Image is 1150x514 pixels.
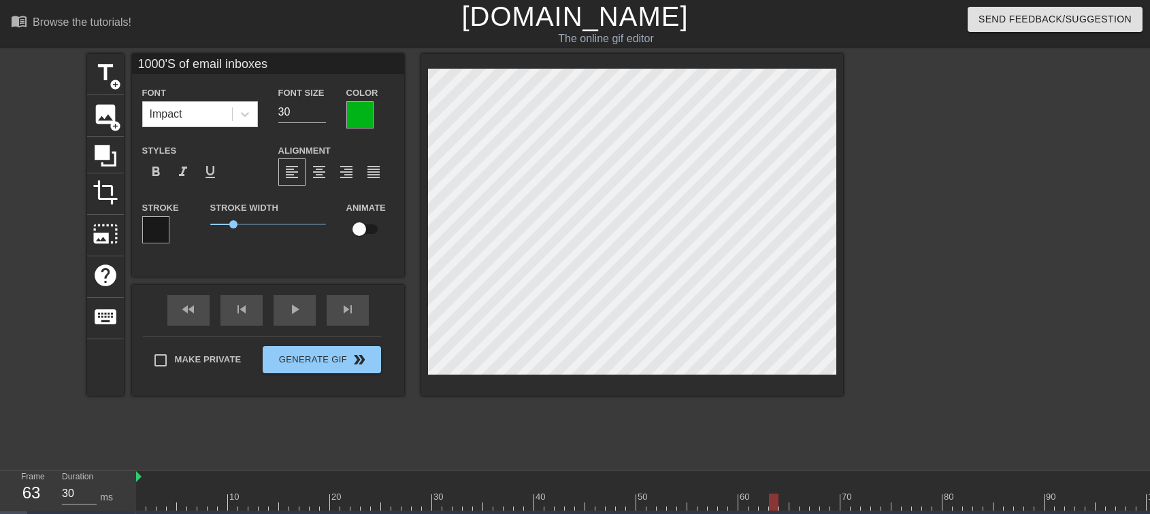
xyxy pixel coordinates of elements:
[202,164,218,180] span: format_underline
[390,31,821,47] div: The online gif editor
[233,301,250,318] span: skip_previous
[150,106,182,122] div: Impact
[175,353,242,366] span: Make Private
[229,490,242,504] div: 10
[979,11,1132,28] span: Send Feedback/Suggestion
[11,13,27,29] span: menu_book
[346,86,378,100] label: Color
[968,7,1143,32] button: Send Feedback/Suggestion
[278,144,331,158] label: Alignment
[175,164,191,180] span: format_italic
[842,490,854,504] div: 70
[110,79,121,90] span: add_circle
[944,490,956,504] div: 80
[433,490,446,504] div: 30
[100,490,113,504] div: ms
[286,301,303,318] span: play_arrow
[1046,490,1058,504] div: 90
[331,490,344,504] div: 20
[93,304,118,330] span: keyboard
[740,490,752,504] div: 60
[268,352,375,368] span: Generate Gif
[93,101,118,127] span: image
[142,144,177,158] label: Styles
[93,262,118,288] span: help
[110,120,121,132] span: add_circle
[461,1,688,31] a: [DOMAIN_NAME]
[340,301,356,318] span: skip_next
[93,60,118,86] span: title
[11,470,52,510] div: Frame
[142,86,166,100] label: Font
[338,164,355,180] span: format_align_right
[210,201,278,215] label: Stroke Width
[284,164,300,180] span: format_align_left
[148,164,164,180] span: format_bold
[365,164,382,180] span: format_align_justify
[351,352,367,368] span: double_arrow
[278,86,325,100] label: Font Size
[93,179,118,205] span: crop
[142,201,179,215] label: Stroke
[33,16,131,28] div: Browse the tutorials!
[263,346,380,373] button: Generate Gif
[346,201,386,215] label: Animate
[536,490,548,504] div: 40
[311,164,327,180] span: format_align_center
[93,221,118,247] span: photo_size_select_large
[62,473,93,481] label: Duration
[21,481,42,505] div: 63
[11,13,131,34] a: Browse the tutorials!
[638,490,650,504] div: 50
[180,301,197,318] span: fast_rewind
